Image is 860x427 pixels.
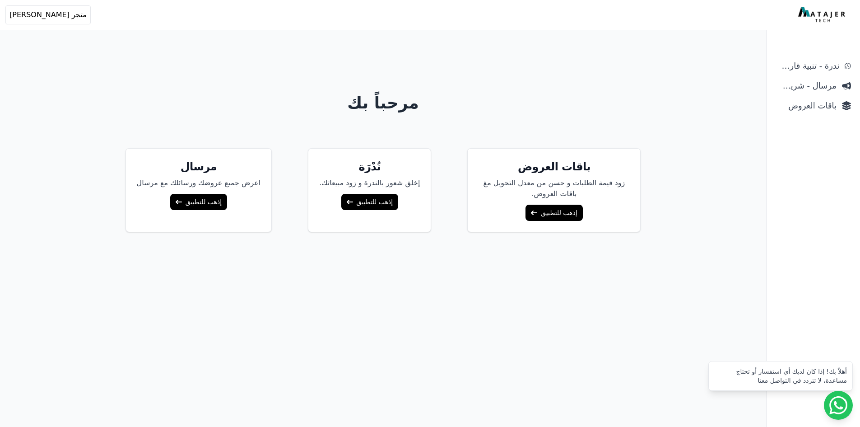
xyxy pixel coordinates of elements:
p: اعرض جميع عروضك ورسائلك مع مرسال [137,178,261,188]
h5: باقات العروض [479,160,629,174]
a: إذهب للتطبيق [525,205,582,221]
h5: نُدْرَة [319,160,420,174]
span: باقات العروض [776,99,837,112]
a: إذهب للتطبيق [341,194,398,210]
p: إخلق شعور بالندرة و زود مبيعاتك. [319,178,420,188]
h1: مرحباً بك [37,94,730,112]
img: MatajerTech Logo [798,7,847,23]
h5: مرسال [137,160,261,174]
span: متجر [PERSON_NAME] [9,9,87,20]
a: إذهب للتطبيق [170,194,227,210]
span: ندرة - تنبية قارب علي النفاذ [776,60,839,72]
div: أهلاً بك! إذا كان لديك أي استفسار أو تحتاج مساعدة، لا تتردد في التواصل معنا [714,367,847,385]
span: مرسال - شريط دعاية [776,80,837,92]
p: زود قيمة الطلبات و حسن من معدل التحويل مغ باقات العروض. [479,178,629,199]
button: متجر [PERSON_NAME] [5,5,91,24]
